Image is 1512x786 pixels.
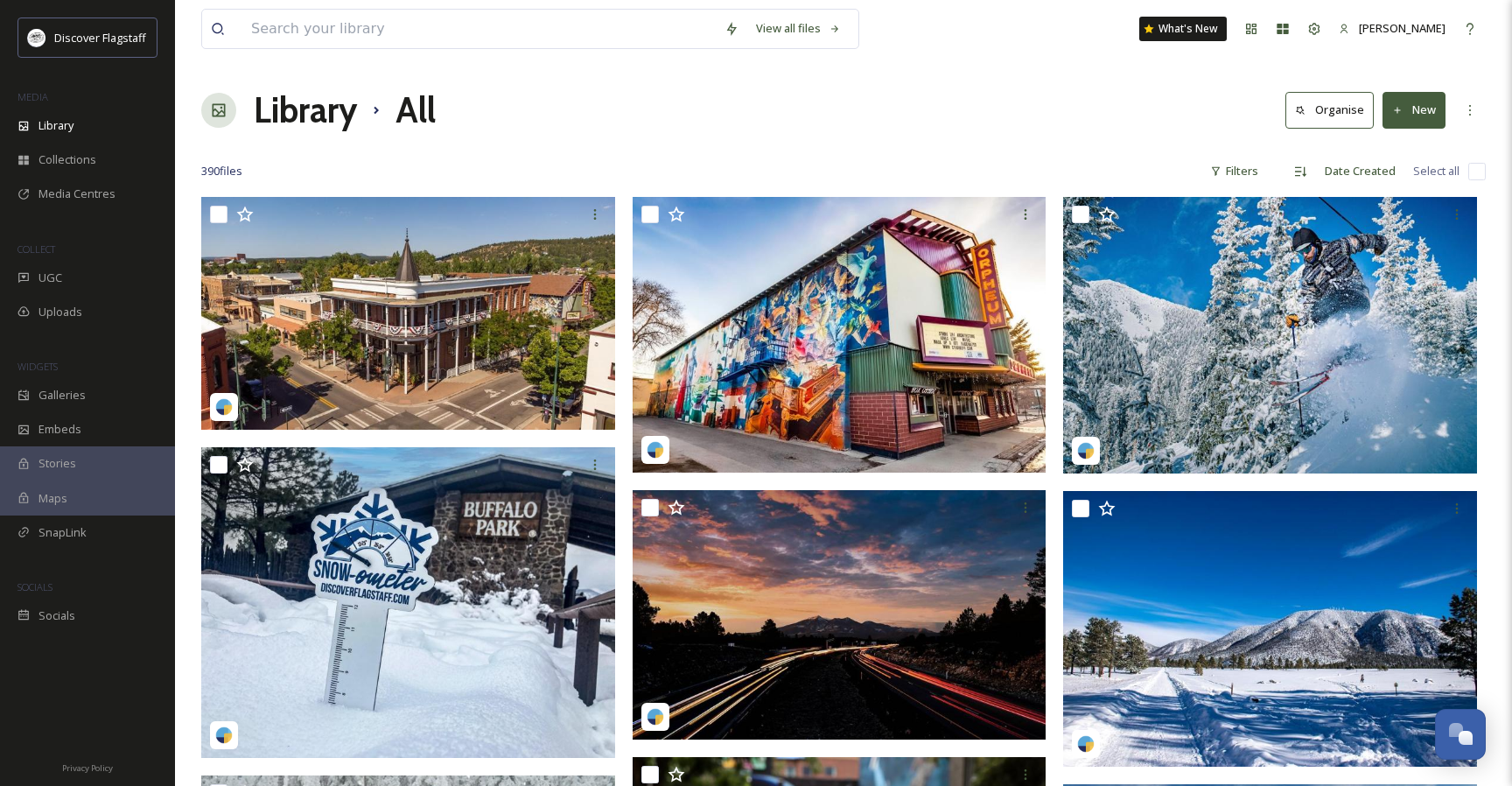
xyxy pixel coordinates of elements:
[1435,709,1486,760] button: Open Chat
[17,90,48,103] span: MEDIA
[254,84,357,137] a: Library
[242,10,716,48] input: Search your library
[38,524,87,541] span: SnapLink
[38,490,67,507] span: Maps
[201,197,615,430] img: discoverflagstaff-1882522.jpg
[38,304,82,320] span: Uploads
[1359,20,1445,36] span: [PERSON_NAME]
[17,580,52,593] span: SOCIALS
[1077,442,1095,460] img: snapsea-logo.png
[1063,491,1477,768] img: discoverflagstaff-1882455.jpg
[201,163,242,179] span: 390 file s
[38,607,75,624] span: Socials
[1330,11,1454,46] a: [PERSON_NAME]
[215,726,233,744] img: snapsea-logo.png
[1382,92,1445,128] button: New
[38,387,86,404] span: Galleries
[1139,17,1227,41] a: What's New
[215,398,233,416] img: snapsea-logo.png
[633,490,1046,739] img: discoverflagstaff-1882496.jpg
[28,29,45,46] img: Untitled%20design%20(1).png
[62,756,113,777] a: Privacy Policy
[1077,735,1095,753] img: snapsea-logo.png
[38,270,62,286] span: UGC
[17,242,55,256] span: COLLECT
[62,762,113,774] span: Privacy Policy
[38,151,96,168] span: Collections
[38,455,76,472] span: Stories
[17,360,58,373] span: WIDGETS
[38,421,81,438] span: Embeds
[38,117,73,134] span: Library
[1063,197,1477,474] img: discoverflagstaff-1882502.jpg
[647,708,664,726] img: snapsea-logo.png
[1201,154,1267,188] div: Filters
[747,11,850,46] a: View all files
[54,30,146,46] span: Discover Flagstaff
[1285,92,1374,128] button: Organise
[38,186,115,202] span: Media Centres
[395,84,436,137] h1: All
[201,447,615,758] img: discoverflagstaff-1882491.jpg
[1413,163,1459,179] span: Select all
[1316,154,1404,188] div: Date Created
[633,197,1046,474] img: discoverflagstaff-1882513.jpg
[647,441,664,459] img: snapsea-logo.png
